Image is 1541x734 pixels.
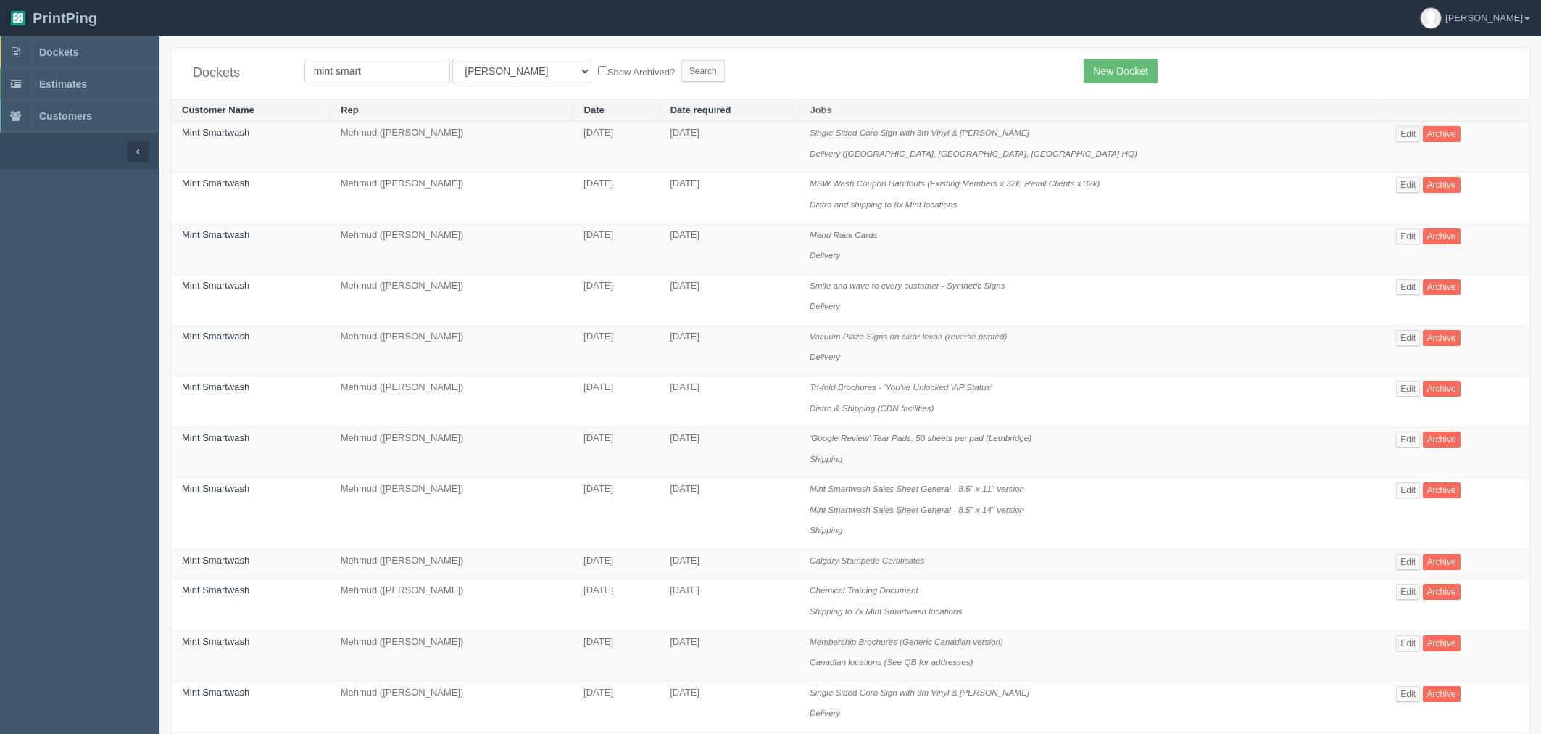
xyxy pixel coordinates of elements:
i: Calgary Stampede Certificates [810,556,925,565]
td: Mehmud ([PERSON_NAME]) [330,173,573,223]
a: Edit [1396,228,1420,244]
a: Archive [1423,177,1461,193]
td: [DATE] [573,376,659,426]
a: Customer Name [182,104,254,115]
h4: Dockets [193,66,283,81]
a: Mint Smartwash [182,382,249,392]
td: [DATE] [573,122,659,173]
a: Edit [1396,432,1420,448]
a: Mint Smartwash [182,280,249,291]
img: logo-3e63b451c926e2ac314895c53de4908e5d424f24456219fb08d385ab2e579770.png [11,11,25,25]
a: Edit [1396,635,1420,651]
i: Delivery ([GEOGRAPHIC_DATA], [GEOGRAPHIC_DATA], [GEOGRAPHIC_DATA] HQ) [810,149,1137,158]
i: Canadian locations (See QB for addresses) [810,657,973,667]
i: Mint Smartwash Sales Sheet General - 8.5" x 11" version [810,484,1024,493]
td: [DATE] [659,274,799,325]
td: Mehmud ([PERSON_NAME]) [330,478,573,550]
i: Smile and wave to every customer - Synthetic Signs [810,281,1005,290]
i: 'Google Review' Tear Pads, 50 sheets per pad (Lethbridge) [810,433,1031,442]
td: [DATE] [659,630,799,681]
td: Mehmud ([PERSON_NAME]) [330,122,573,173]
td: Mehmud ([PERSON_NAME]) [330,274,573,325]
td: [DATE] [659,376,799,426]
input: Search [681,60,725,82]
a: Archive [1423,686,1461,702]
span: Estimates [39,78,87,90]
i: Delivery [810,352,840,361]
i: Delivery [810,708,840,717]
th: Jobs [799,99,1385,122]
a: Archive [1423,126,1461,142]
td: Mehmud ([PERSON_NAME]) [330,427,573,478]
td: [DATE] [659,122,799,173]
td: [DATE] [659,325,799,376]
a: Mint Smartwash [182,127,249,138]
i: Distro and shipping to 8x Mint locations [810,199,957,209]
a: Edit [1396,126,1420,142]
a: Archive [1423,279,1461,295]
td: [DATE] [573,173,659,223]
a: Archive [1423,554,1461,570]
a: Mint Smartwash [182,331,249,342]
a: Mint Smartwash [182,687,249,698]
a: Mint Smartwash [182,432,249,443]
a: New Docket [1084,59,1157,83]
i: Shipping [810,454,843,463]
a: Rep [341,104,359,115]
i: Tri-fold Brochures - 'You've Unlocked VIP Status' [810,382,992,392]
a: Date required [670,104,731,115]
i: Mint Smartwash Sales Sheet General - 8.5" x 14" version [810,505,1024,514]
i: Single Sided Coro Sign with 3m Vinyl & [PERSON_NAME] [810,128,1029,137]
a: Archive [1423,584,1461,600]
a: Archive [1423,228,1461,244]
td: [DATE] [573,549,659,580]
td: [DATE] [573,274,659,325]
i: Membership Brochures (Generic Canadian version) [810,637,1003,646]
td: [DATE] [659,681,799,732]
td: [DATE] [659,580,799,630]
i: Single Sided Coro Sign with 3m Vinyl & [PERSON_NAME] [810,688,1029,697]
span: Customers [39,110,92,122]
a: Mint Smartwash [182,555,249,566]
i: Shipping [810,525,843,535]
td: [DATE] [573,427,659,478]
a: Mint Smartwash [182,585,249,595]
a: Archive [1423,381,1461,397]
a: Date [584,104,605,115]
a: Edit [1396,177,1420,193]
i: Delivery [810,250,840,260]
td: Mehmud ([PERSON_NAME]) [330,580,573,630]
a: Archive [1423,482,1461,498]
i: Distro & Shipping (CDN facilities) [810,403,934,413]
a: Edit [1396,554,1420,570]
td: [DATE] [573,681,659,732]
td: [DATE] [659,478,799,550]
input: Show Archived? [598,66,607,75]
a: Mint Smartwash [182,178,249,189]
a: Mint Smartwash [182,229,249,240]
a: Archive [1423,635,1461,651]
td: [DATE] [659,549,799,580]
td: [DATE] [659,427,799,478]
td: Mehmud ([PERSON_NAME]) [330,681,573,732]
td: [DATE] [573,325,659,376]
i: Vacuum Plaza Signs on clear lexan (reverse printed) [810,331,1007,341]
a: Mint Smartwash [182,636,249,647]
a: Archive [1423,432,1461,448]
input: Customer Name [304,59,450,83]
td: [DATE] [573,478,659,550]
a: Edit [1396,482,1420,498]
td: Mehmud ([PERSON_NAME]) [330,376,573,426]
label: Show Archived? [598,63,675,80]
a: Edit [1396,584,1420,600]
i: Chemical Training Document [810,585,918,595]
span: Dockets [39,46,78,58]
td: Mehmud ([PERSON_NAME]) [330,549,573,580]
td: [DATE] [573,630,659,681]
i: MSW Wash Coupon Handouts (Existing Members x 32k, Retail Clients x 32k) [810,178,1100,188]
td: Mehmud ([PERSON_NAME]) [330,325,573,376]
td: [DATE] [573,580,659,630]
td: [DATE] [573,223,659,274]
td: Mehmud ([PERSON_NAME]) [330,630,573,681]
img: avatar_default-7531ab5dedf162e01f1e0bb0964e6a185e93c5c22dfe317fb01d7f8cd2b1632c.jpg [1421,8,1441,28]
